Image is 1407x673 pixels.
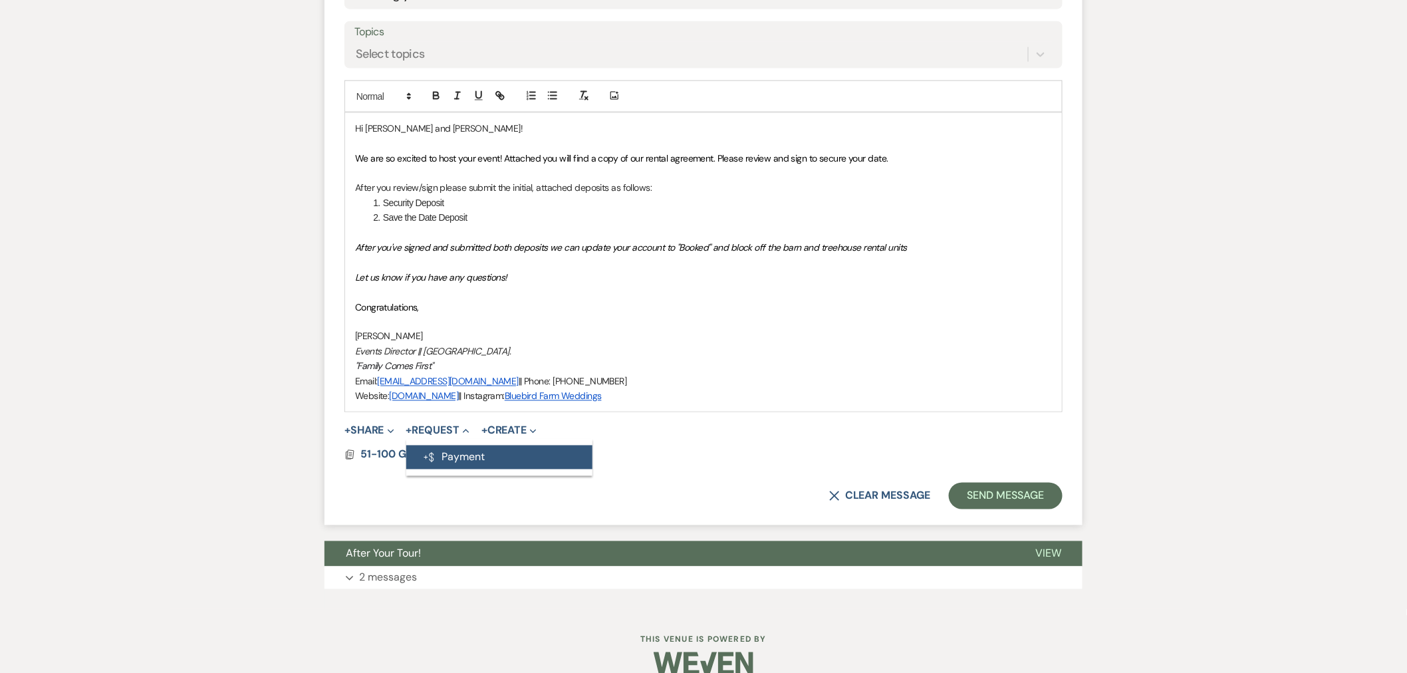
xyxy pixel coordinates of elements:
button: After Your Tour! [324,541,1014,567]
button: Payment [406,446,592,470]
span: 51-100 Guests [Platinum Package] [360,448,539,462]
em: Let us know if you have any questions! [355,271,507,283]
button: Request [406,426,469,436]
span: + [406,426,412,436]
button: Clear message [829,491,930,501]
span: After Your Tour! [346,547,421,561]
p: Website: || Instagram: [355,389,1052,404]
button: 51-100 Guests [Platinum Package] [360,447,543,463]
a: [EMAIL_ADDRESS][DOMAIN_NAME] [378,376,519,388]
span: + [344,426,350,436]
span: We are so excited to host your event! Attached you will find a copy of our rental agreement. Plea... [355,152,888,164]
p: 2 messages [359,569,417,587]
button: Send Message [949,483,1063,509]
p: After you review/sign please submit the initial, attached deposits as follows: [355,180,1052,195]
li: Save the Date Deposit [369,210,1052,225]
em: After you've signed and submitted both deposits we can update your account to "Booked" and block ... [355,241,907,253]
button: 2 messages [324,567,1083,589]
span: Congratulations, [355,301,419,313]
em: "Family Comes First" [355,360,434,372]
li: Security Deposit [369,196,1052,210]
button: View [1014,541,1083,567]
a: [DOMAIN_NAME] [390,390,459,402]
a: Bluebird Farm Weddings [505,390,602,402]
p: Email: || Phone: [PHONE_NUMBER] [355,374,1052,389]
span: View [1035,547,1061,561]
button: Share [344,426,394,436]
em: Events Director || [GEOGRAPHIC_DATA]. [355,346,511,358]
span: [PERSON_NAME] [355,331,423,342]
p: Hi [PERSON_NAME] and [PERSON_NAME]! [355,121,1052,136]
button: Create [481,426,537,436]
span: + [481,426,487,436]
label: Topics [354,23,1053,42]
div: Select topics [356,45,425,63]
